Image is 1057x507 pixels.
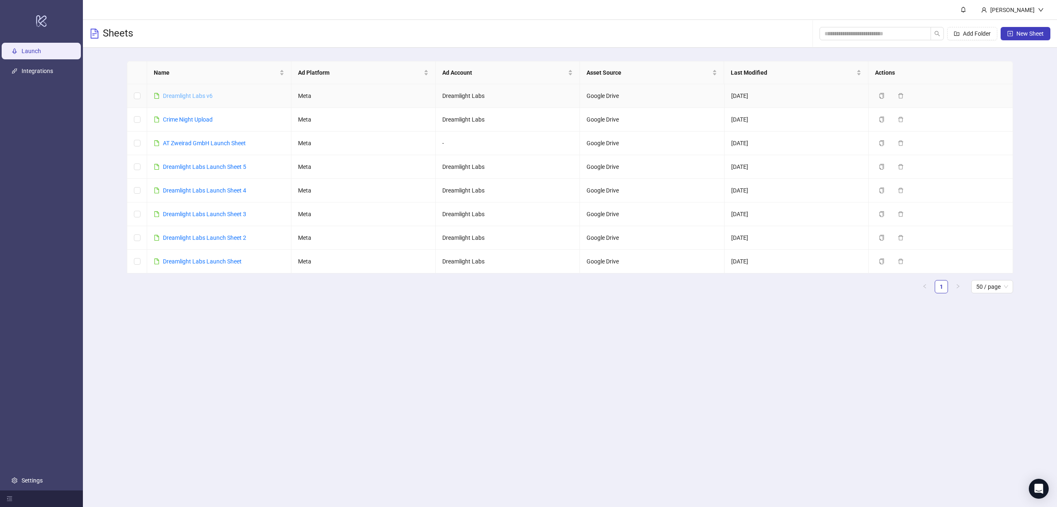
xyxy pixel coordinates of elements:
[951,280,965,293] li: Next Page
[580,226,724,250] td: Google Drive
[580,132,724,155] td: Google Drive
[947,27,997,40] button: Add Folder
[918,280,931,293] li: Previous Page
[291,202,436,226] td: Meta
[1029,479,1049,499] div: Open Intercom Messenger
[963,30,991,37] span: Add Folder
[291,250,436,273] td: Meta
[725,250,869,273] td: [DATE]
[22,48,41,54] a: Launch
[291,84,436,108] td: Meta
[436,61,580,84] th: Ad Account
[898,93,904,99] span: delete
[163,140,246,146] a: AT Zweirad GmbH Launch Sheet
[154,258,160,264] span: file
[154,68,278,77] span: Name
[163,163,246,170] a: Dreamlight Labs Launch Sheet 5
[103,27,133,40] h3: Sheets
[879,140,885,146] span: copy
[898,258,904,264] span: delete
[163,234,246,241] a: Dreamlight Labs Launch Sheet 2
[436,226,580,250] td: Dreamlight Labs
[291,108,436,132] td: Meta
[898,164,904,170] span: delete
[879,235,885,241] span: copy
[163,258,242,265] a: Dreamlight Labs Launch Sheet
[725,132,869,155] td: [DATE]
[725,84,869,108] td: [DATE]
[987,5,1038,15] div: [PERSON_NAME]
[934,31,940,37] span: search
[725,155,869,179] td: [DATE]
[291,61,436,84] th: Ad Platform
[436,250,580,273] td: Dreamlight Labs
[291,226,436,250] td: Meta
[725,108,869,132] td: [DATE]
[291,155,436,179] td: Meta
[154,235,160,241] span: file
[436,202,580,226] td: Dreamlight Labs
[976,280,1008,293] span: 50 / page
[879,93,885,99] span: copy
[580,108,724,132] td: Google Drive
[954,31,960,37] span: folder-add
[725,226,869,250] td: [DATE]
[580,155,724,179] td: Google Drive
[879,258,885,264] span: copy
[879,117,885,122] span: copy
[580,202,724,226] td: Google Drive
[580,61,724,84] th: Asset Source
[724,61,868,84] th: Last Modified
[163,116,213,123] a: Crime Night Upload
[879,211,885,217] span: copy
[154,164,160,170] span: file
[960,7,966,12] span: bell
[147,61,291,84] th: Name
[898,235,904,241] span: delete
[154,117,160,122] span: file
[1007,31,1013,37] span: plus-square
[580,179,724,202] td: Google Drive
[1001,27,1050,40] button: New Sheet
[436,132,580,155] td: -
[154,188,160,193] span: file
[898,211,904,217] span: delete
[731,68,855,77] span: Last Modified
[1016,30,1044,37] span: New Sheet
[587,68,710,77] span: Asset Source
[725,202,869,226] td: [DATE]
[436,108,580,132] td: Dreamlight Labs
[580,84,724,108] td: Google Drive
[154,140,160,146] span: file
[898,140,904,146] span: delete
[935,280,948,293] a: 1
[163,211,246,217] a: Dreamlight Labs Launch Sheet 3
[918,280,931,293] button: left
[7,496,12,502] span: menu-fold
[22,68,53,74] a: Integrations
[879,188,885,193] span: copy
[436,179,580,202] td: Dreamlight Labs
[879,164,885,170] span: copy
[971,280,1013,293] div: Page Size
[725,179,869,202] td: [DATE]
[436,84,580,108] td: Dreamlight Labs
[442,68,566,77] span: Ad Account
[436,155,580,179] td: Dreamlight Labs
[163,93,213,99] a: Dreamlight Labs v6
[1038,7,1044,13] span: down
[580,250,724,273] td: Google Drive
[951,280,965,293] button: right
[90,29,99,39] span: file-text
[898,188,904,193] span: delete
[154,211,160,217] span: file
[291,179,436,202] td: Meta
[298,68,422,77] span: Ad Platform
[154,93,160,99] span: file
[868,61,1013,84] th: Actions
[922,284,927,289] span: left
[291,132,436,155] td: Meta
[955,284,960,289] span: right
[981,7,987,13] span: user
